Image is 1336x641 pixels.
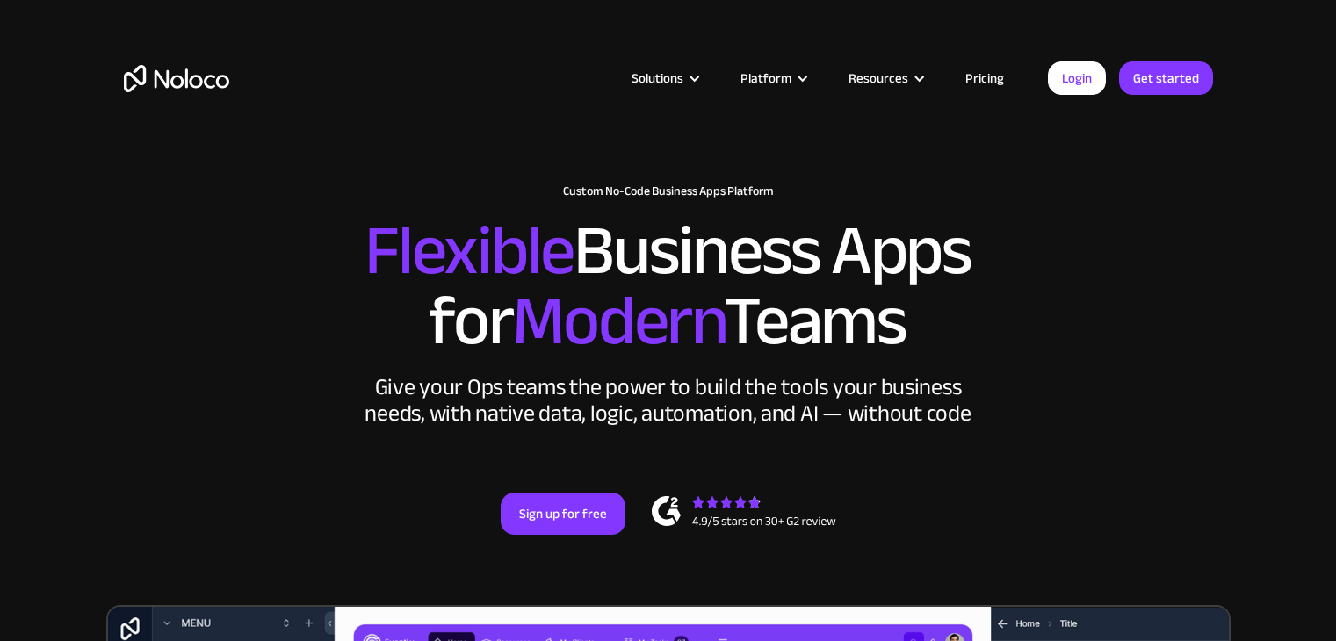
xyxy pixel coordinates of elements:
[632,67,683,90] div: Solutions
[365,185,574,316] span: Flexible
[512,256,724,386] span: Modern
[943,67,1026,90] a: Pricing
[124,216,1213,357] h2: Business Apps for Teams
[1119,61,1213,95] a: Get started
[124,184,1213,198] h1: Custom No-Code Business Apps Platform
[1048,61,1106,95] a: Login
[827,67,943,90] div: Resources
[740,67,791,90] div: Platform
[124,65,229,92] a: home
[719,67,827,90] div: Platform
[849,67,908,90] div: Resources
[361,374,976,427] div: Give your Ops teams the power to build the tools your business needs, with native data, logic, au...
[501,493,625,535] a: Sign up for free
[610,67,719,90] div: Solutions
